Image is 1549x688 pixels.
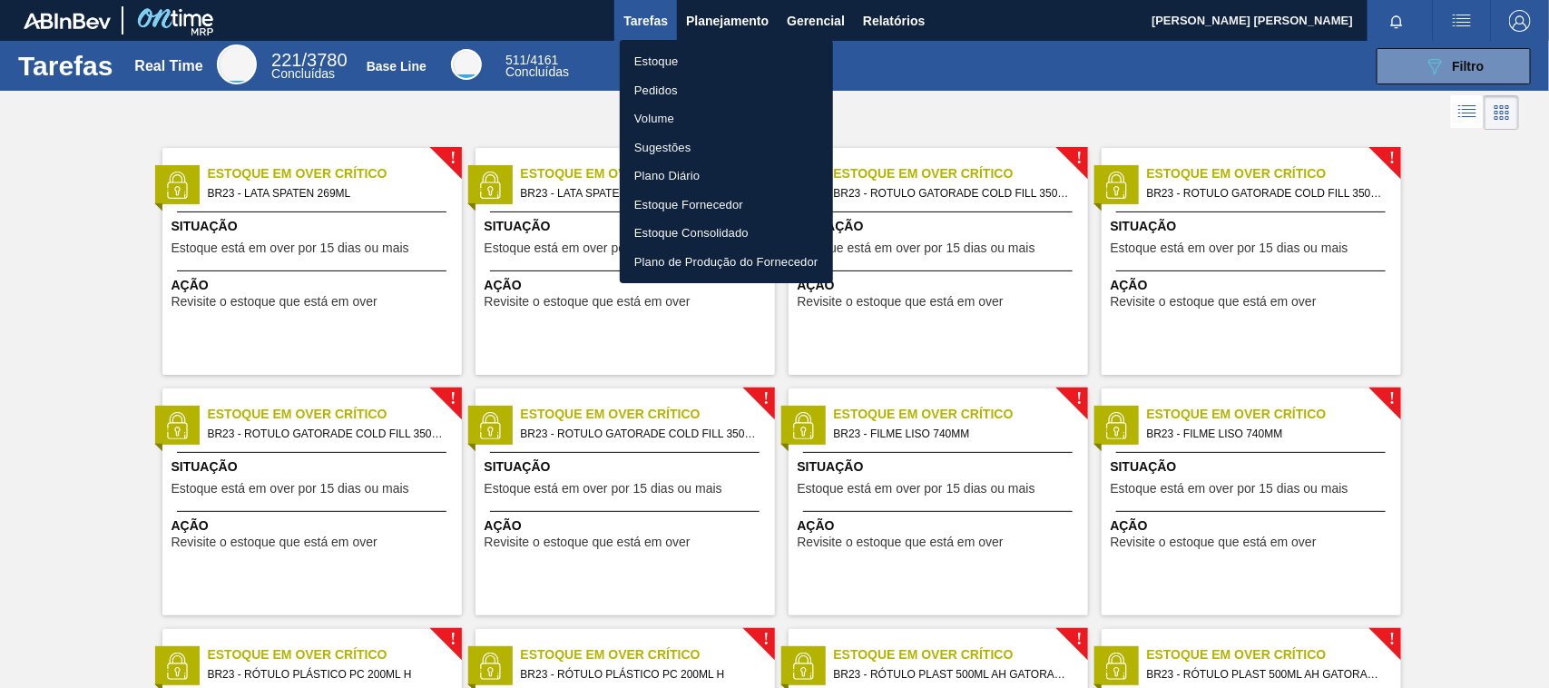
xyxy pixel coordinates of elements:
[620,133,833,162] a: Sugestões
[620,219,833,248] a: Estoque Consolidado
[620,191,833,220] a: Estoque Fornecedor
[620,47,833,76] a: Estoque
[620,76,833,105] a: Pedidos
[620,162,833,191] a: Plano Diário
[620,104,833,133] a: Volume
[620,248,833,277] a: Plano de Produção do Fornecedor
